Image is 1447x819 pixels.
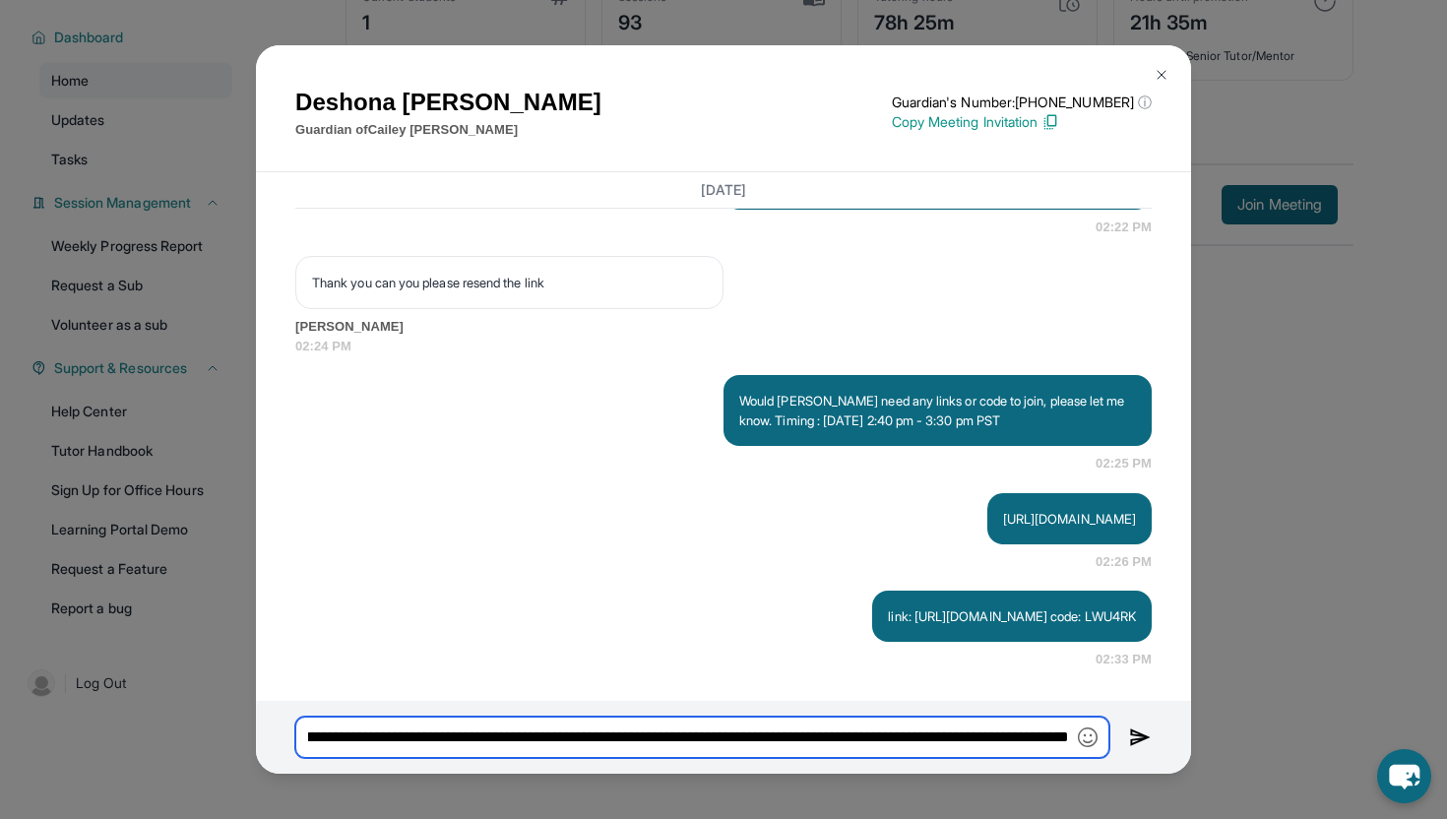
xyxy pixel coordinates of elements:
[295,180,1152,200] h3: [DATE]
[1377,749,1431,803] button: chat-button
[1129,725,1152,749] img: Send icon
[1138,93,1152,112] span: ⓘ
[1096,454,1152,473] span: 02:25 PM
[295,337,1152,356] span: 02:24 PM
[892,112,1152,132] p: Copy Meeting Invitation
[295,85,601,120] h1: Deshona [PERSON_NAME]
[1096,552,1152,572] span: 02:26 PM
[1154,67,1169,83] img: Close Icon
[312,273,707,292] p: Thank you can you please resend the link
[1041,113,1059,131] img: Copy Icon
[888,606,1136,626] p: link: [URL][DOMAIN_NAME] code: LWU4RK
[1003,509,1136,529] p: [URL][DOMAIN_NAME]
[892,93,1152,112] p: Guardian's Number: [PHONE_NUMBER]
[295,317,1152,337] span: [PERSON_NAME]
[1096,218,1152,237] span: 02:22 PM
[739,391,1136,430] p: Would [PERSON_NAME] need any links or code to join, please let me know. Timing : [DATE] 2:40 pm -...
[295,120,601,140] p: Guardian of Cailey [PERSON_NAME]
[1096,650,1152,669] span: 02:33 PM
[1078,727,1098,747] img: Emoji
